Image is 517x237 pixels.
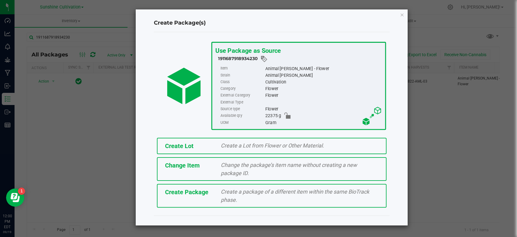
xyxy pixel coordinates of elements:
[265,72,382,79] div: Animal [PERSON_NAME]
[165,162,200,169] span: Change Item
[220,85,264,92] label: Category
[265,79,382,85] div: Cultivation
[221,188,369,203] span: Create a package of a different item within the same BioTrack phase.
[6,188,24,207] iframe: Resource center
[221,142,324,149] span: Create a Lot from Flower or Other Material.
[220,65,264,72] label: Item
[165,142,194,150] span: Create Lot
[18,188,25,195] iframe: Resource center unread badge
[218,55,382,63] div: 1911687918934230
[221,162,357,176] span: Change the package’s item name without creating a new package ID.
[220,79,264,85] label: Class
[220,99,264,106] label: External Type
[220,72,264,79] label: Strain
[220,112,264,119] label: Available qty
[265,106,382,112] div: Flower
[265,119,382,126] div: Gram
[265,85,382,92] div: Flower
[154,19,389,27] h4: Create Package(s)
[265,65,382,72] div: Animal [PERSON_NAME] - Flower
[265,112,281,119] span: 22375 g
[220,106,264,112] label: Source type
[165,188,208,196] span: Create Package
[220,92,264,99] label: External Category
[215,47,281,54] span: Use Package as Source
[265,92,382,99] div: Flower
[220,119,264,126] label: UOM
